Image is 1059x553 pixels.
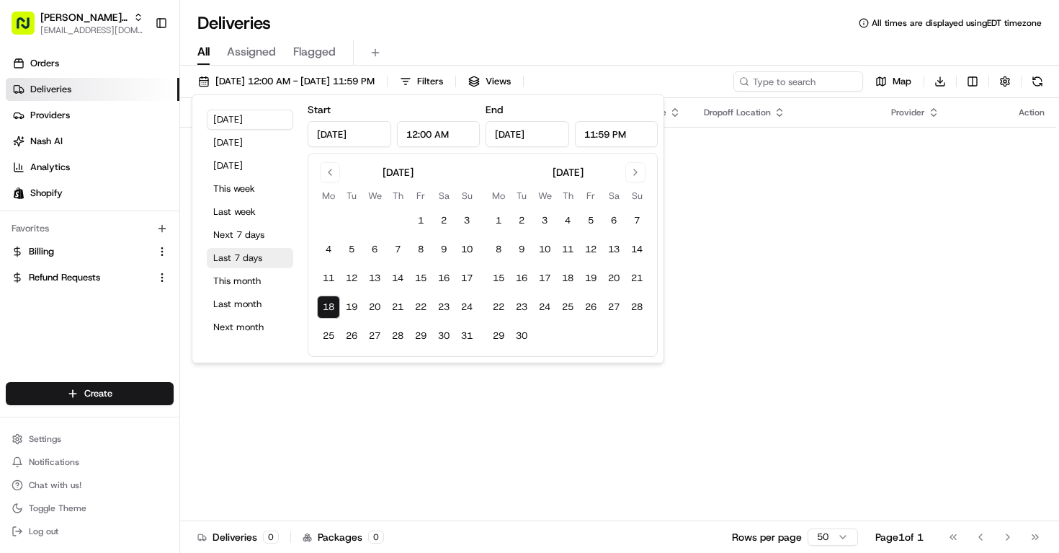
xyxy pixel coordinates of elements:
button: Settings [6,429,174,449]
button: Chat with us! [6,475,174,495]
button: 13 [363,267,386,290]
div: 0 [368,531,384,544]
button: Map [869,71,918,92]
a: Analytics [6,156,179,179]
button: 17 [455,267,478,290]
button: 16 [432,267,455,290]
input: Date [308,121,391,147]
span: Knowledge Base [29,322,110,337]
a: Powered byPylon [102,357,174,368]
button: 28 [386,324,409,348]
th: Sunday [625,188,648,203]
button: 19 [579,267,602,290]
div: Past conversations [14,187,92,199]
button: Notifications [6,452,174,472]
button: Billing [6,240,174,263]
span: Billing [29,245,54,258]
button: 23 [510,296,533,319]
span: Deliveries [30,83,71,96]
span: Refund Requests [29,271,100,284]
button: 18 [556,267,579,290]
button: Views [462,71,517,92]
button: 11 [317,267,340,290]
p: Rows per page [732,530,802,544]
div: Packages [303,530,384,544]
button: 12 [579,238,602,261]
span: All [197,43,210,61]
span: Settings [29,433,61,445]
span: Create [84,387,112,400]
button: 25 [556,296,579,319]
label: Start [308,103,331,116]
button: 30 [432,324,455,348]
th: Friday [409,188,432,203]
input: Type to search [733,71,863,92]
div: 0 [263,531,279,544]
button: [DATE] [207,133,293,153]
th: Wednesday [533,188,556,203]
button: 7 [625,209,648,232]
button: Filters [393,71,450,92]
button: 9 [432,238,455,261]
div: We're available if you need us! [65,152,198,164]
button: 29 [487,324,510,348]
button: 26 [579,296,602,319]
span: Views [486,75,511,88]
div: 📗 [14,324,26,335]
span: Pylon [143,358,174,368]
span: Log out [29,526,58,537]
a: Refund Requests [12,271,151,284]
button: This week [207,179,293,199]
span: Notifications [29,456,79,468]
div: Start new chat [65,138,236,152]
span: Analytics [30,161,70,174]
button: 29 [409,324,432,348]
button: Next month [207,317,293,337]
button: 3 [455,209,478,232]
button: 26 [340,324,363,348]
button: 4 [556,209,579,232]
th: Monday [317,188,340,203]
input: Time [575,121,658,147]
span: Assigned [227,43,276,61]
a: Deliveries [6,78,179,101]
button: 22 [409,296,432,319]
button: 25 [317,324,340,348]
button: 11 [556,238,579,261]
button: 3 [533,209,556,232]
button: 17 [533,267,556,290]
input: Clear [37,93,238,108]
span: Nash AI [30,135,63,148]
span: Providers [30,109,70,122]
span: Shopify [30,187,63,200]
button: [DATE] 12:00 AM - [DATE] 11:59 PM [192,71,381,92]
a: Billing [12,245,151,258]
button: Start new chat [245,142,262,159]
button: 6 [602,209,625,232]
button: 14 [386,267,409,290]
button: This month [207,271,293,291]
th: Thursday [556,188,579,203]
button: 18 [317,296,340,319]
button: 8 [409,238,432,261]
button: 14 [625,238,648,261]
a: Nash AI [6,130,179,153]
span: All times are displayed using EDT timezone [872,17,1042,29]
div: [DATE] [383,165,414,180]
button: 13 [602,238,625,261]
span: [DATE] [128,224,157,235]
img: 1736555255976-a54dd68f-1ca7-489b-9aae-adbdc363a1c4 [14,138,40,164]
button: 2 [510,209,533,232]
button: 15 [487,267,510,290]
button: 24 [533,296,556,319]
button: 21 [386,296,409,319]
button: [PERSON_NAME] MTL [40,10,128,25]
button: 19 [340,296,363,319]
p: Welcome 👋 [14,58,262,81]
button: Last week [207,202,293,222]
button: 1 [409,209,432,232]
button: Refresh [1027,71,1047,92]
span: • [120,224,125,235]
img: 4920774857489_3d7f54699973ba98c624_72.jpg [30,138,56,164]
a: Orders [6,52,179,75]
